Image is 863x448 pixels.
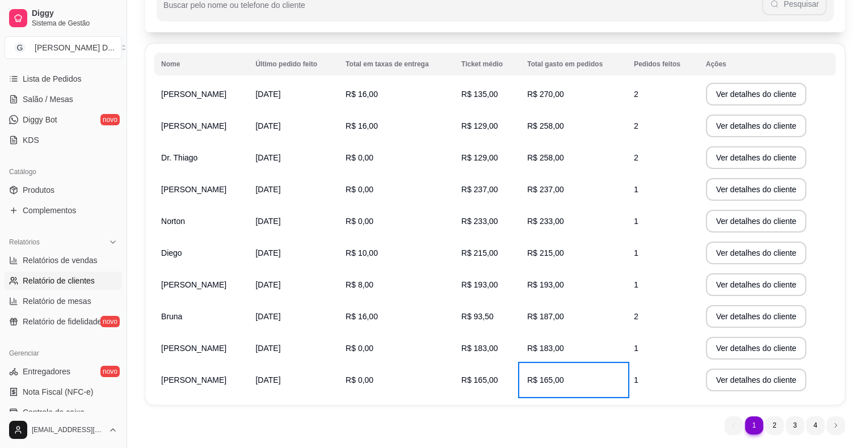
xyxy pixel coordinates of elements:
[461,153,498,162] span: R$ 129,00
[161,90,226,99] span: [PERSON_NAME]
[161,312,182,321] span: Bruna
[5,272,122,290] a: Relatório de clientes
[706,242,807,264] button: Ver detalhes do cliente
[23,295,91,307] span: Relatório de mesas
[255,280,280,289] span: [DATE]
[5,403,122,421] a: Controle de caixa
[5,163,122,181] div: Catálogo
[706,178,807,201] button: Ver detalhes do cliente
[5,5,122,32] a: DiggySistema de Gestão
[161,375,226,384] span: [PERSON_NAME]
[346,90,378,99] span: R$ 16,00
[627,53,699,75] th: Pedidos feitos
[346,312,378,321] span: R$ 16,00
[23,316,102,327] span: Relatório de fidelidade
[806,416,824,434] li: pagination item 4
[161,248,182,257] span: Diego
[527,344,564,353] span: R$ 183,00
[255,153,280,162] span: [DATE]
[32,9,117,19] span: Diggy
[699,53,836,75] th: Ações
[255,375,280,384] span: [DATE]
[527,217,564,226] span: R$ 233,00
[23,407,85,418] span: Controle de caixa
[634,121,638,130] span: 2
[23,366,70,377] span: Entregadores
[161,217,185,226] span: Norton
[527,375,564,384] span: R$ 165,00
[461,312,494,321] span: R$ 93,50
[5,70,122,88] a: Lista de Pedidos
[461,121,498,130] span: R$ 129,00
[461,185,498,194] span: R$ 237,00
[32,425,104,434] span: [EMAIL_ADDRESS][DOMAIN_NAME]
[23,73,82,84] span: Lista de Pedidos
[5,416,122,443] button: [EMAIL_ADDRESS][DOMAIN_NAME]
[461,344,498,353] span: R$ 183,00
[346,153,373,162] span: R$ 0,00
[5,251,122,269] a: Relatórios de vendas
[346,280,373,289] span: R$ 8,00
[346,344,373,353] span: R$ 0,00
[9,238,40,247] span: Relatórios
[255,121,280,130] span: [DATE]
[23,184,54,196] span: Produtos
[527,121,564,130] span: R$ 258,00
[14,42,26,53] span: G
[527,248,564,257] span: R$ 215,00
[706,337,807,360] button: Ver detalhes do cliente
[346,121,378,130] span: R$ 16,00
[706,210,807,233] button: Ver detalhes do cliente
[520,53,627,75] th: Total gasto em pedidos
[161,280,226,289] span: [PERSON_NAME]
[827,416,845,434] li: next page button
[5,131,122,149] a: KDS
[346,375,373,384] span: R$ 0,00
[255,312,280,321] span: [DATE]
[461,375,498,384] span: R$ 165,00
[527,280,564,289] span: R$ 193,00
[255,185,280,194] span: [DATE]
[706,273,807,296] button: Ver detalhes do cliente
[786,416,804,434] li: pagination item 3
[461,248,498,257] span: R$ 215,00
[23,275,95,286] span: Relatório de clientes
[706,146,807,169] button: Ver detalhes do cliente
[745,416,763,434] li: pagination item 1 active
[23,134,39,146] span: KDS
[346,248,378,257] span: R$ 10,00
[23,114,57,125] span: Diggy Bot
[255,90,280,99] span: [DATE]
[23,386,93,398] span: Nota Fiscal (NFC-e)
[5,362,122,381] a: Entregadoresnovo
[634,344,638,353] span: 1
[154,53,249,75] th: Nome
[461,90,498,99] span: R$ 135,00
[461,217,498,226] span: R$ 233,00
[23,205,76,216] span: Complementos
[634,375,638,384] span: 1
[634,90,638,99] span: 2
[161,153,197,162] span: Dr. Thiago
[346,217,373,226] span: R$ 0,00
[161,185,226,194] span: [PERSON_NAME]
[5,344,122,362] div: Gerenciar
[527,185,564,194] span: R$ 237,00
[527,153,564,162] span: R$ 258,00
[249,53,339,75] th: Último pedido feito
[161,121,226,130] span: [PERSON_NAME]
[5,201,122,219] a: Complementos
[35,42,115,53] div: [PERSON_NAME] D ...
[765,416,784,434] li: pagination item 2
[346,185,373,194] span: R$ 0,00
[5,111,122,129] a: Diggy Botnovo
[634,312,638,321] span: 2
[163,4,762,15] input: Buscar pelo nome ou telefone do cliente
[5,181,122,199] a: Produtos
[5,36,122,59] button: Select a team
[706,83,807,105] button: Ver detalhes do cliente
[719,411,851,440] nav: pagination navigation
[527,90,564,99] span: R$ 270,00
[255,248,280,257] span: [DATE]
[5,383,122,401] a: Nota Fiscal (NFC-e)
